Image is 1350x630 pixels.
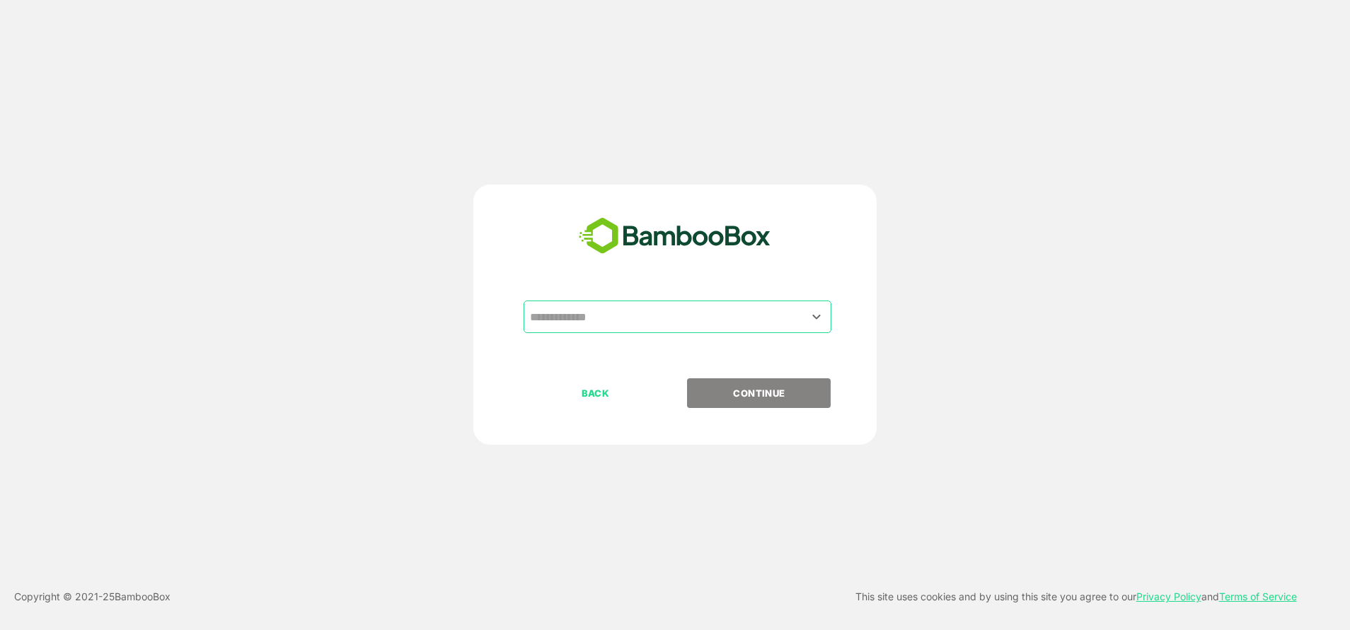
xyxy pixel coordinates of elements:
p: CONTINUE [688,385,830,401]
button: BACK [524,378,667,408]
button: CONTINUE [687,378,831,408]
a: Privacy Policy [1136,590,1201,602]
a: Terms of Service [1219,590,1297,602]
button: Open [807,307,826,326]
p: This site uses cookies and by using this site you agree to our and [855,588,1297,605]
p: BACK [525,385,667,401]
img: bamboobox [571,213,778,259]
p: Copyright © 2021- 25 BambooBox [14,588,171,605]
